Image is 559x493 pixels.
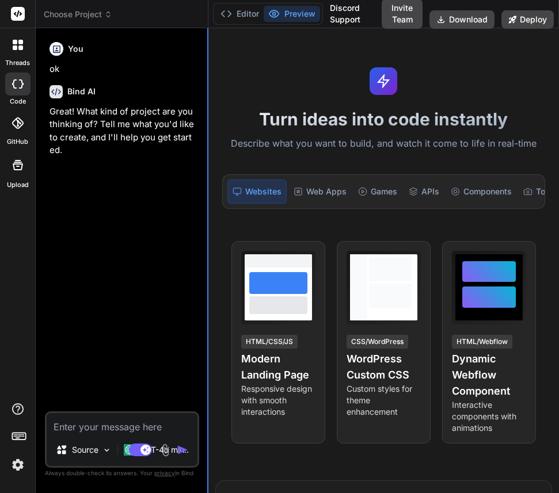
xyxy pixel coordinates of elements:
label: code [10,97,26,106]
div: APIs [404,179,444,204]
h4: WordPress Custom CSS [347,351,421,383]
h6: You [68,43,83,55]
p: Always double-check its answers. Your in Bind [45,468,199,479]
p: Great! What kind of project are you thinking of? Tell me what you'd like to create, and I'll help... [50,105,197,157]
p: Custom styles for theme enhancement [347,383,421,418]
label: threads [5,58,30,68]
span: privacy [154,469,175,476]
label: Upload [7,180,29,190]
button: Deploy [501,10,554,29]
h4: Modern Landing Page [241,351,315,383]
img: settings [8,455,28,475]
p: Describe what you want to build, and watch it come to life in real-time [215,136,552,151]
h4: Dynamic Webflow Component [452,351,526,399]
div: Web Apps [289,179,351,204]
img: Pick Models [102,445,112,455]
h1: Turn ideas into code instantly [215,109,552,129]
img: attachment [159,444,172,457]
img: icon [177,444,188,456]
p: Responsive design with smooth interactions [241,383,315,418]
span: Choose Project [44,9,112,20]
div: Websites [227,179,287,204]
p: Interactive components with animations [452,399,526,434]
div: Components [446,179,516,204]
img: GPT-4o mini [124,444,135,456]
h6: Bind AI [67,86,96,97]
div: CSS/WordPress [347,335,408,349]
div: Games [353,179,402,204]
button: Editor [216,6,264,22]
div: HTML/CSS/JS [241,335,298,349]
button: Download [429,10,495,29]
div: HTML/Webflow [452,335,512,349]
p: Source [72,444,98,456]
label: GitHub [7,137,28,147]
p: ok [50,63,197,76]
button: Preview [264,6,320,22]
